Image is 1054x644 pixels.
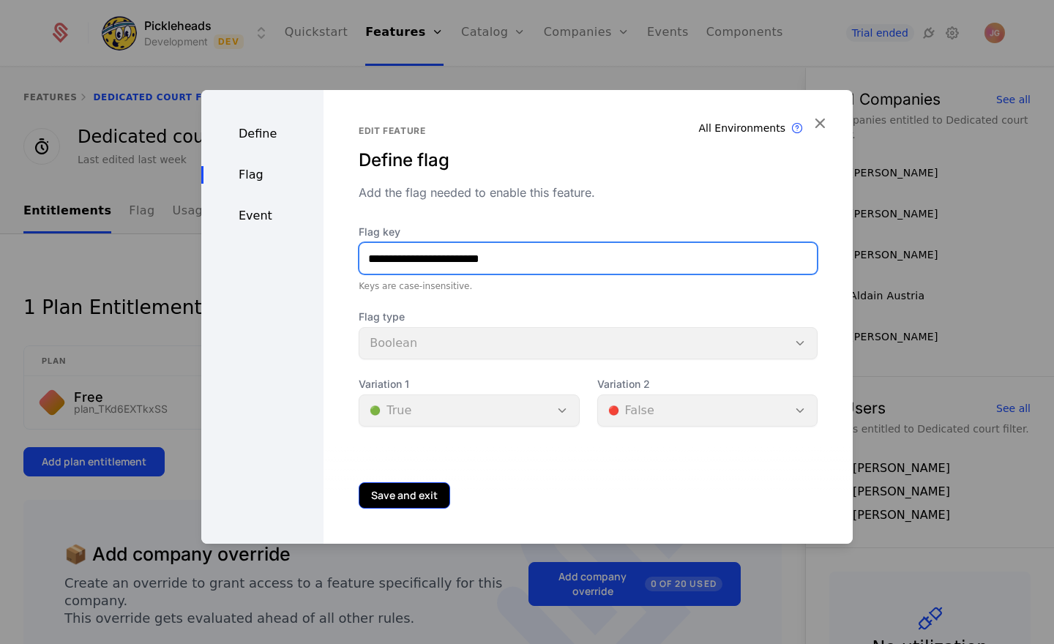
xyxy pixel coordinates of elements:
span: Flag type [359,310,818,324]
span: Variation 1 [359,377,579,392]
div: Flag [201,166,324,184]
div: Define flag [359,149,818,172]
div: Keys are case-insensitive. [359,280,818,292]
button: Save and exit [359,482,450,509]
label: Flag key [359,225,818,239]
div: Edit feature [359,125,818,137]
div: All Environments [699,121,786,135]
div: Define [201,125,324,143]
div: Event [201,207,324,225]
div: Add the flag needed to enable this feature. [359,184,818,201]
span: Variation 2 [597,377,818,392]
